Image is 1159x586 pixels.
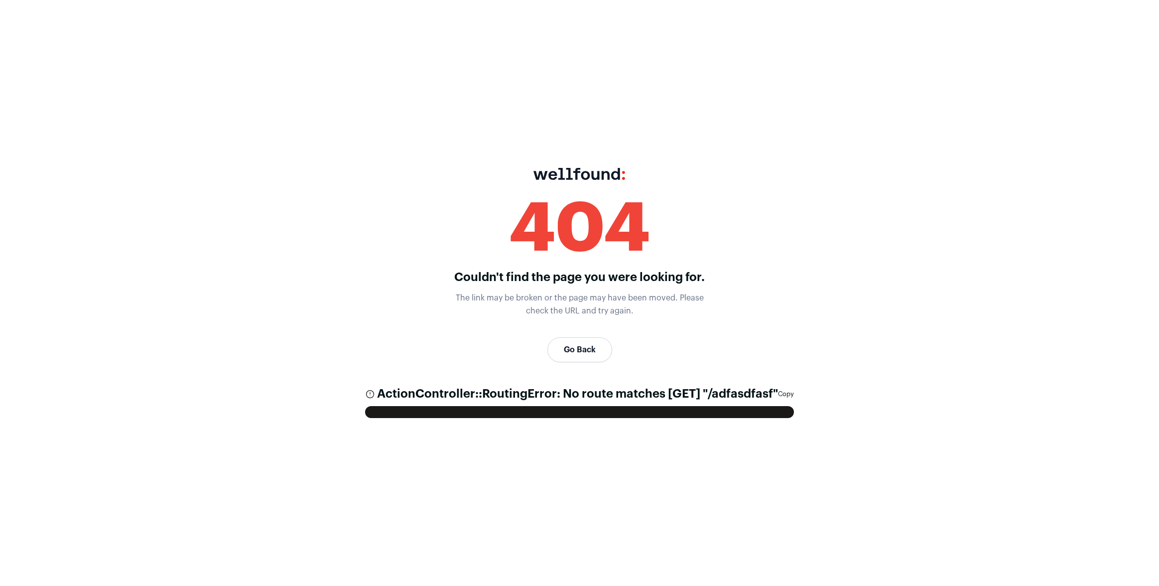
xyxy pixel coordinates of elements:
[377,386,778,402] span: ActionController::RoutingError: No route matches [GET] "/adfasdfasf"
[445,270,714,287] p: Couldn't find the page you were looking for.
[445,196,714,264] div: 404
[778,390,794,398] button: Copy
[547,337,612,362] a: Go Back
[445,292,714,317] p: The link may be broken or the page may have been moved. Please check the URL and try again.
